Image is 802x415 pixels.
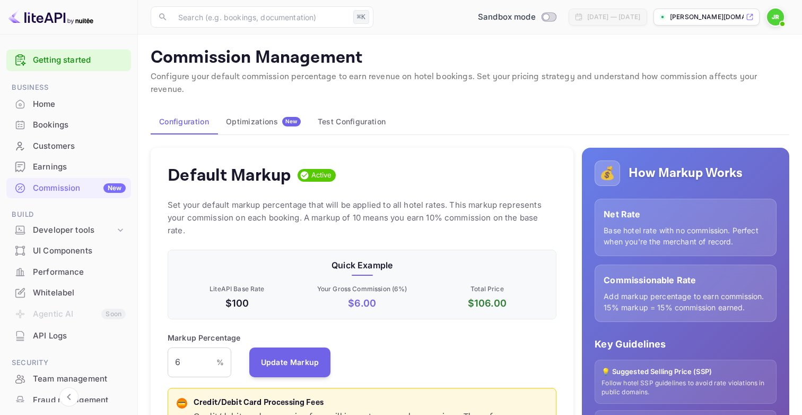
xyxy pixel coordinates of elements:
[33,54,126,66] a: Getting started
[168,348,216,377] input: 0
[604,291,768,313] p: Add markup percentage to earn commission. 15% markup = 15% commission earned.
[6,157,131,176] a: Earnings
[33,224,115,236] div: Developer tools
[177,259,547,272] p: Quick Example
[194,397,547,409] p: Credit/Debit Card Processing Fees
[601,367,770,377] p: 💡 Suggested Selling Price (SSP)
[6,369,131,388] a: Team management
[629,165,743,182] h5: How Markup Works
[33,330,126,342] div: API Logs
[151,47,789,69] p: Commission Management
[599,164,615,183] p: 💰
[6,241,131,261] div: UI Components
[6,283,131,302] a: Whitelabel
[6,178,131,198] a: CommissionNew
[6,262,131,282] a: Performance
[6,136,131,157] div: Customers
[6,209,131,221] span: Build
[226,117,301,126] div: Optimizations
[282,118,301,125] span: New
[309,109,394,134] button: Test Configuration
[8,9,93,26] img: LiteAPI logo
[670,12,744,22] p: [PERSON_NAME][DOMAIN_NAME]...
[601,379,770,397] p: Follow hotel SSP guidelines to avoid rate violations in public domains.
[103,183,126,193] div: New
[6,326,131,345] a: API Logs
[59,387,79,406] button: Collapse navigation
[307,170,336,181] span: Active
[33,182,126,194] div: Commission
[178,399,186,408] p: 💳
[151,109,217,134] button: Configuration
[427,296,548,310] p: $ 106.00
[478,11,536,23] span: Sandbox mode
[302,296,423,310] p: $ 6.00
[6,136,131,156] a: Customers
[6,49,131,71] div: Getting started
[587,12,640,22] div: [DATE] — [DATE]
[6,241,131,260] a: UI Components
[33,266,126,278] div: Performance
[6,178,131,199] div: CommissionNew
[6,357,131,369] span: Security
[427,284,548,294] p: Total Price
[767,9,784,26] img: John Richards
[6,94,131,115] div: Home
[6,326,131,346] div: API Logs
[216,357,224,368] p: %
[595,337,777,351] p: Key Guidelines
[6,390,131,410] a: Fraud management
[249,348,331,377] button: Update Markup
[168,199,556,237] p: Set your default markup percentage that will be applied to all hotel rates. This markup represent...
[302,284,423,294] p: Your Gross Commission ( 6 %)
[177,296,298,310] p: $100
[33,287,126,299] div: Whitelabel
[6,115,131,134] a: Bookings
[177,284,298,294] p: LiteAPI Base Rate
[6,115,131,135] div: Bookings
[33,161,126,173] div: Earnings
[353,10,369,24] div: ⌘K
[6,82,131,94] span: Business
[6,157,131,177] div: Earnings
[33,119,126,131] div: Bookings
[6,283,131,303] div: Whitelabel
[6,262,131,283] div: Performance
[6,94,131,114] a: Home
[168,332,241,343] p: Markup Percentage
[168,165,291,186] h4: Default Markup
[604,208,768,221] p: Net Rate
[474,11,560,23] div: Switch to Production mode
[33,140,126,153] div: Customers
[6,390,131,411] div: Fraud management
[604,274,768,286] p: Commissionable Rate
[33,245,126,257] div: UI Components
[172,6,349,28] input: Search (e.g. bookings, documentation)
[604,225,768,247] p: Base hotel rate with no commission. Perfect when you're the merchant of record.
[33,373,126,385] div: Team management
[151,71,789,96] p: Configure your default commission percentage to earn revenue on hotel bookings. Set your pricing ...
[6,369,131,389] div: Team management
[33,98,126,111] div: Home
[33,394,126,406] div: Fraud management
[6,221,131,240] div: Developer tools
